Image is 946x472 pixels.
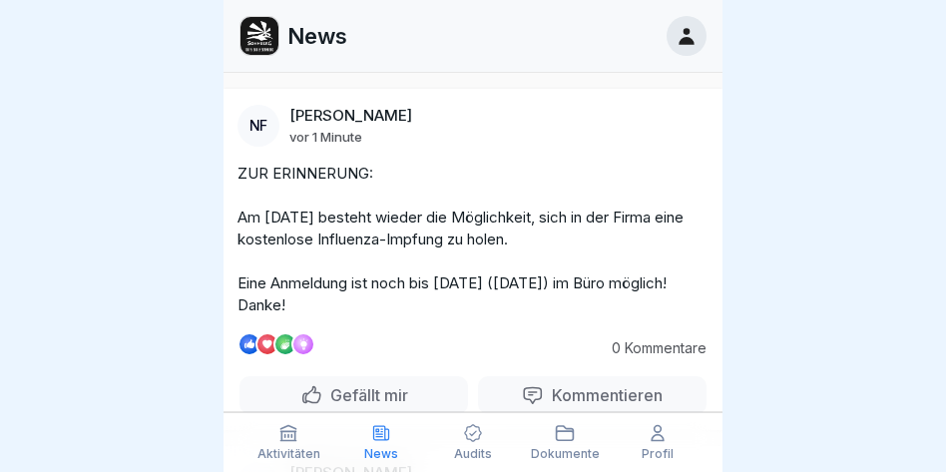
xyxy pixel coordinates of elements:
[322,385,408,405] p: Gefällt mir
[454,447,492,461] p: Audits
[287,23,347,49] p: News
[237,105,279,147] div: NF
[544,385,663,405] p: Kommentieren
[531,447,600,461] p: Dokumente
[289,107,412,125] p: [PERSON_NAME]
[237,163,709,316] p: ZUR ERINNERUNG: Am [DATE] besteht wieder die Möglichkeit, sich in der Firma eine kostenlose Influ...
[364,447,398,461] p: News
[257,447,320,461] p: Aktivitäten
[597,340,707,356] p: 0 Kommentare
[642,447,674,461] p: Profil
[289,129,362,145] p: vor 1 Minute
[240,17,278,55] img: zazc8asra4ka39jdtci05bj8.png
